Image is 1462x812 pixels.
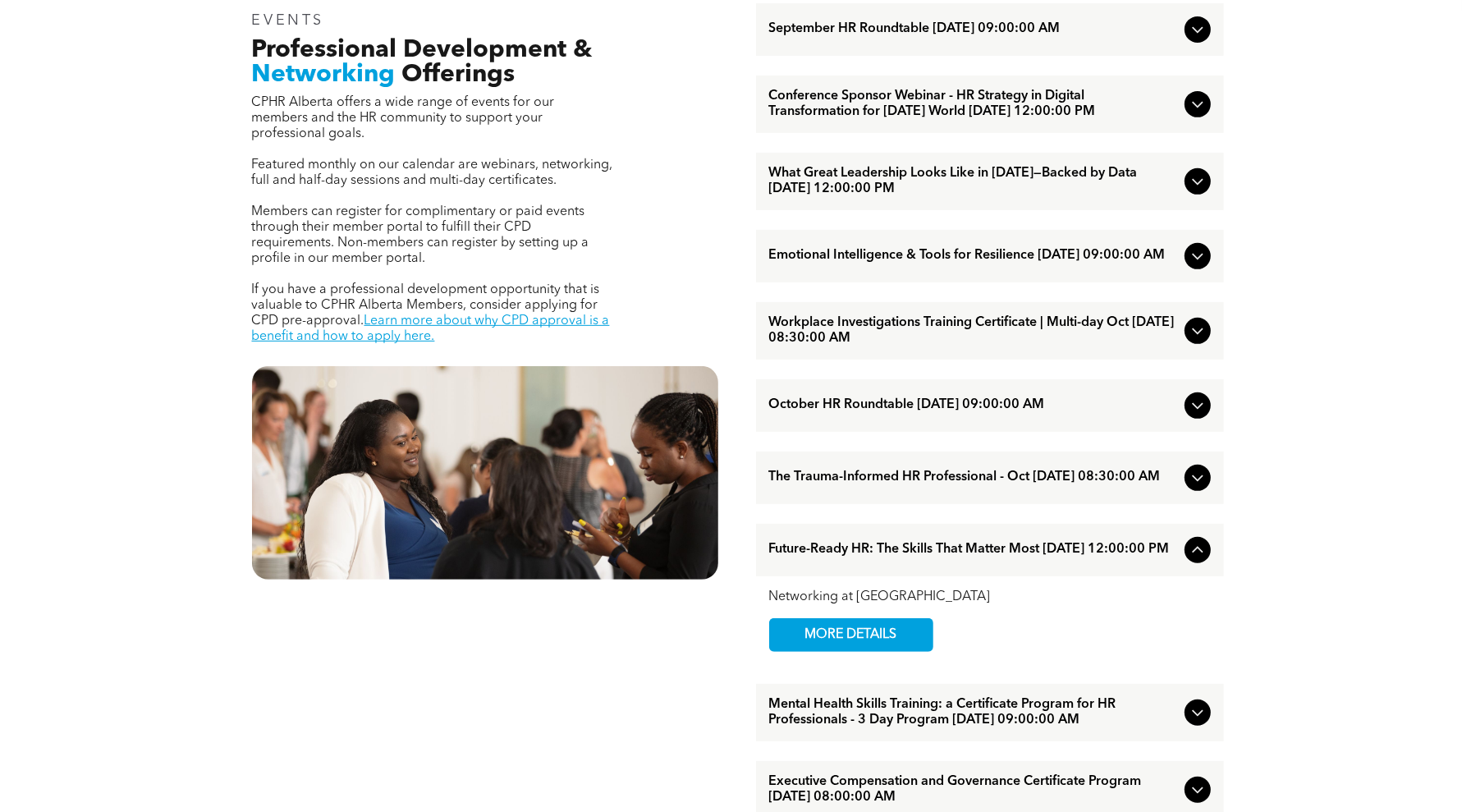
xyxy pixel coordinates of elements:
[786,619,916,651] span: MORE DETAILS
[252,205,589,265] span: Members can register for complimentary or paid events through their member portal to fulfill thei...
[769,315,1178,346] span: Workplace Investigations Training Certificate | Multi-day Oct [DATE] 08:30:00 AM
[769,248,1178,264] span: Emotional Intelligence & Tools for Resilience [DATE] 09:00:00 AM
[769,89,1178,120] span: Conference Sponsor Webinar - HR Strategy in Digital Transformation for [DATE] World [DATE] 12:00:...
[769,166,1178,197] span: What Great Leadership Looks Like in [DATE]—Backed by Data [DATE] 12:00:00 PM
[769,774,1178,805] span: Executive Compensation and Governance Certificate Program [DATE] 08:00:00 AM
[252,158,613,187] span: Featured monthly on our calendar are webinars, networking, full and half-day sessions and multi-d...
[252,13,325,28] span: EVENTS
[769,590,1211,605] div: Networking at [GEOGRAPHIC_DATA]
[769,470,1178,485] span: The Trauma-Informed HR Professional - Oct [DATE] 08:30:00 AM
[769,697,1178,728] span: Mental Health Skills Training: a Certificate Program for HR Professionals - 3 Day Program [DATE] ...
[402,62,516,87] span: Offerings
[769,618,933,652] a: MORE DETAILS
[252,38,593,62] span: Professional Development &
[769,542,1178,557] span: Future-Ready HR: The Skills That Matter Most [DATE] 12:00:00 PM
[252,283,600,328] span: If you have a professional development opportunity that is valuable to CPHR Alberta Members, cons...
[769,21,1178,37] span: September HR Roundtable [DATE] 09:00:00 AM
[769,397,1178,413] span: October HR Roundtable [DATE] 09:00:00 AM
[252,62,396,87] span: Networking
[252,96,555,140] span: CPHR Alberta offers a wide range of events for our members and the HR community to support your p...
[252,314,610,343] a: Learn more about why CPD approval is a benefit and how to apply here.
